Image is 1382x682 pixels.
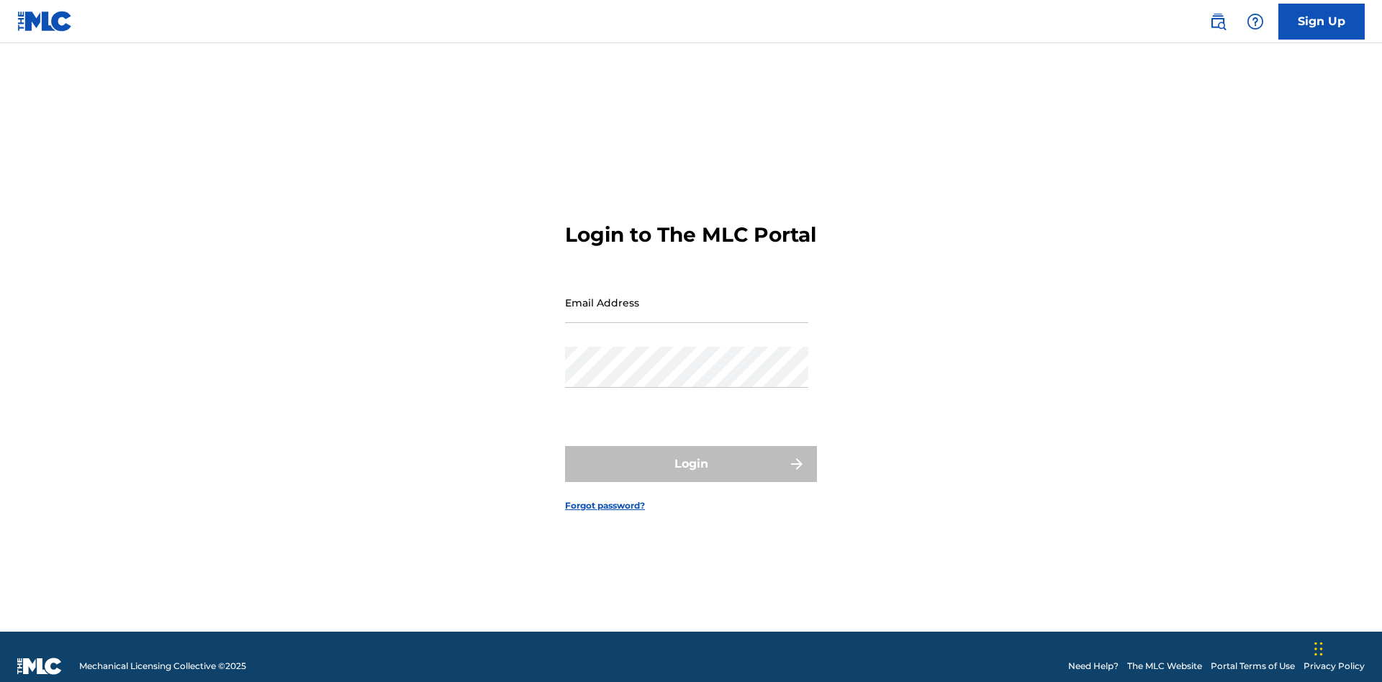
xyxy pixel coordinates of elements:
div: Drag [1314,627,1323,670]
a: Privacy Policy [1304,660,1365,673]
div: Help [1241,7,1270,36]
a: Forgot password? [565,499,645,512]
span: Mechanical Licensing Collective © 2025 [79,660,246,673]
a: The MLC Website [1127,660,1202,673]
img: logo [17,658,62,675]
a: Public Search [1203,7,1232,36]
img: search [1209,13,1227,30]
img: MLC Logo [17,11,73,32]
a: Portal Terms of Use [1211,660,1295,673]
a: Need Help? [1068,660,1119,673]
a: Sign Up [1278,4,1365,40]
h3: Login to The MLC Portal [565,222,816,247]
iframe: Chat Widget [1310,613,1382,682]
img: help [1247,13,1264,30]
